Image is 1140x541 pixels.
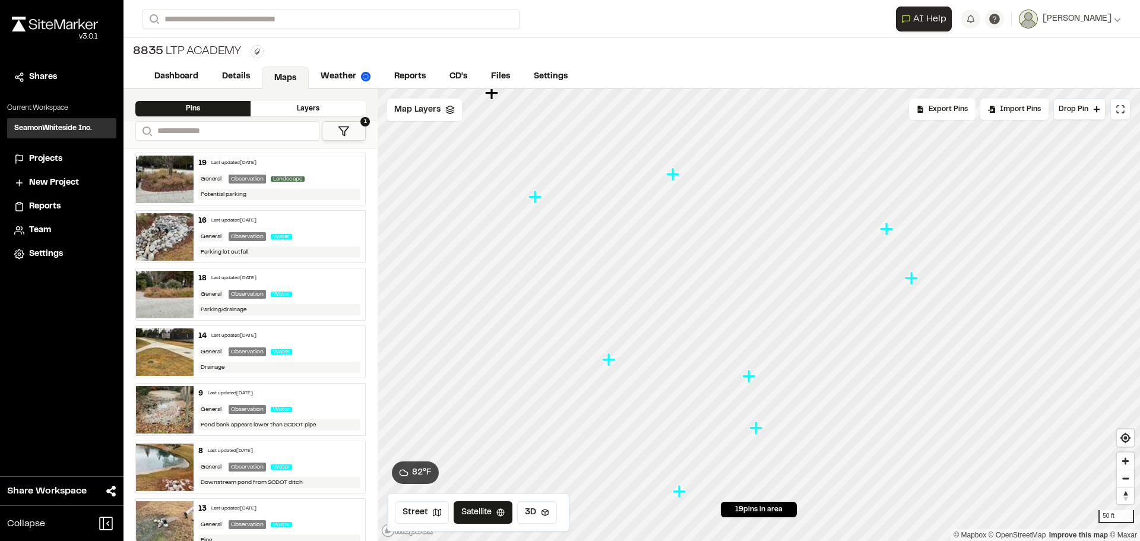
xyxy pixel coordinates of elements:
a: Projects [14,153,109,166]
div: Last updated [DATE] [208,448,253,455]
span: Zoom out [1117,470,1134,487]
div: Observation [229,463,266,472]
div: Observation [229,347,266,356]
div: 18 [198,273,207,284]
div: 8 [198,446,203,457]
h3: SeamonWhiteside Inc. [14,123,92,134]
button: Satellite [454,501,512,524]
button: 1 [322,121,366,141]
span: 19 pins in area [735,504,783,515]
a: Mapbox [954,531,986,539]
a: Maps [262,67,309,89]
div: Map marker [528,189,544,205]
div: General [198,463,224,472]
span: Water [271,464,292,470]
img: file [136,328,194,376]
img: file [136,156,194,203]
span: Landscape [271,176,305,182]
div: 16 [198,216,207,226]
span: AI Help [913,12,946,26]
span: Projects [29,153,62,166]
a: Reports [14,200,109,213]
div: 13 [198,504,207,514]
button: Search [135,121,157,141]
div: Map marker [602,352,617,368]
div: 14 [198,331,207,341]
div: General [198,290,224,299]
span: Water [271,234,292,239]
p: Current Workspace [7,103,116,113]
div: Last updated [DATE] [211,160,256,167]
span: Shares [29,71,57,84]
div: Import Pins into your project [980,99,1049,120]
div: Observation [229,232,266,241]
div: Parking lot outfall [198,246,361,258]
div: 50 ft [1098,510,1134,523]
span: New Project [29,176,79,189]
div: Observation [229,520,266,529]
div: No pins available to export [909,99,976,120]
img: file [136,386,194,434]
img: file [136,271,194,318]
a: New Project [14,176,109,189]
span: Settings [29,248,63,261]
div: Observation [229,290,266,299]
canvas: Map [378,89,1140,541]
img: file [136,213,194,261]
button: Drop Pin [1053,99,1106,120]
span: Drop Pin [1059,104,1088,115]
button: Zoom in [1117,453,1134,470]
div: Map marker [742,369,758,384]
div: General [198,232,224,241]
button: 3D [517,501,557,524]
a: Details [210,65,262,88]
span: Water [271,292,292,297]
div: LTP Academy [133,43,241,61]
div: 9 [198,388,203,399]
a: Shares [14,71,109,84]
button: Open AI Assistant [896,7,952,31]
span: Water [271,407,292,412]
button: Find my location [1117,429,1134,447]
span: 1 [360,117,370,126]
div: Map marker [749,420,765,436]
a: Settings [14,248,109,261]
div: Open AI Assistant [896,7,957,31]
div: General [198,520,224,529]
span: [PERSON_NAME] [1043,12,1111,26]
a: Reports [382,65,438,88]
span: Import Pins [1000,104,1041,115]
img: precipai.png [361,72,370,81]
div: Last updated [DATE] [211,275,256,282]
button: Reset bearing to north [1117,487,1134,504]
div: General [198,175,224,184]
div: 19 [198,158,207,169]
div: Map marker [666,167,682,182]
div: Observation [229,405,266,414]
span: Map Layers [394,103,441,116]
span: Water [271,349,292,355]
div: Last updated [DATE] [211,505,256,512]
a: Weather [309,65,382,88]
a: Team [14,224,109,237]
div: Pond bank appears lower than SCDOT pipe [198,419,361,431]
a: Files [479,65,522,88]
div: Map marker [673,484,688,499]
span: Team [29,224,51,237]
a: OpenStreetMap [989,531,1046,539]
button: Search [142,10,164,29]
button: Edit Tags [251,45,264,58]
div: Map marker [905,271,920,286]
div: Oh geez...please don't... [12,31,98,42]
div: Potential parking [198,189,361,200]
a: CD's [438,65,479,88]
div: General [198,347,224,356]
span: Reset bearing to north [1117,488,1134,504]
span: 82 ° F [412,466,432,479]
span: Water [271,522,292,527]
div: Parking/drainage [198,304,361,315]
button: 82°F [392,461,439,484]
div: Downstream pond from SCDOT ditch [198,477,361,488]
